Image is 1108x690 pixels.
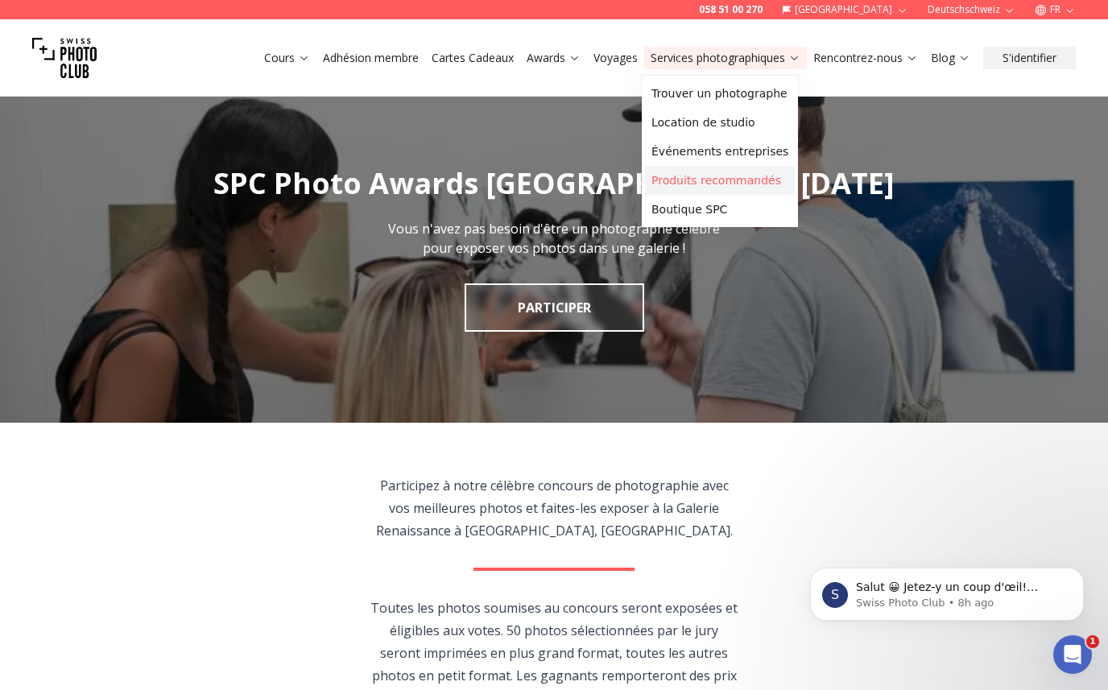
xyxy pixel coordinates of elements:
[32,26,97,90] img: Swiss photo club
[587,47,644,69] button: Voyages
[924,47,977,69] button: Blog
[931,50,970,66] a: Blog
[645,137,795,166] a: Événements entreprises
[374,219,734,258] p: Vous n'avez pas besoin d'être un photographe célèbre pour exposer vos photos dans une galerie !
[644,47,807,69] button: Services photographiques
[432,50,514,66] a: Cartes Cadeaux
[645,108,795,137] a: Location de studio
[645,79,795,108] a: Trouver un photographe
[651,50,800,66] a: Services photographiques
[370,474,738,542] p: Participez à notre célèbre concours de photographie avec vos meilleures photos et faites-les expo...
[323,50,419,66] a: Adhésion membre
[813,50,918,66] a: Rencontrez-nous
[807,47,924,69] button: Rencontrez-nous
[425,47,520,69] button: Cartes Cadeaux
[983,47,1076,69] button: S'identifier
[465,283,644,332] a: PARTICIPER
[527,50,581,66] a: Awards
[258,47,316,69] button: Cours
[645,166,795,195] a: Produits recommandés
[1053,635,1092,674] iframe: Intercom live chat
[264,50,310,66] a: Cours
[520,47,587,69] button: Awards
[1086,635,1099,648] span: 1
[699,3,763,16] a: 058 51 00 270
[316,47,425,69] button: Adhésion membre
[593,50,638,66] a: Voyages
[645,195,795,224] a: Boutique SPC
[786,534,1108,647] iframe: Intercom notifications message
